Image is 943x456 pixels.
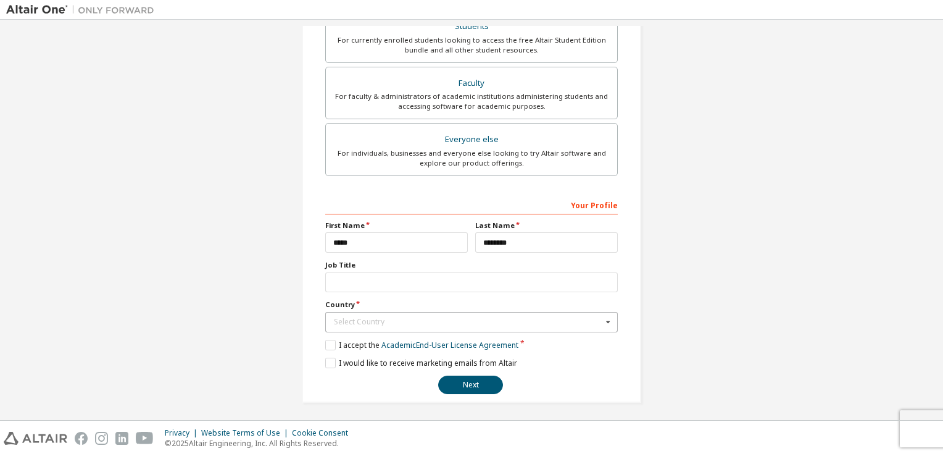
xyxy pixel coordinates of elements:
[334,318,602,326] div: Select Country
[325,358,517,368] label: I would like to receive marketing emails from Altair
[475,221,618,230] label: Last Name
[438,376,503,394] button: Next
[325,340,518,350] label: I accept the
[165,428,201,438] div: Privacy
[325,260,618,270] label: Job Title
[115,432,128,445] img: linkedin.svg
[4,432,67,445] img: altair_logo.svg
[333,18,610,35] div: Students
[136,432,154,445] img: youtube.svg
[165,438,355,449] p: © 2025 Altair Engineering, Inc. All Rights Reserved.
[333,131,610,148] div: Everyone else
[95,432,108,445] img: instagram.svg
[201,428,292,438] div: Website Terms of Use
[6,4,160,16] img: Altair One
[292,428,355,438] div: Cookie Consent
[333,148,610,168] div: For individuals, businesses and everyone else looking to try Altair software and explore our prod...
[333,75,610,92] div: Faculty
[75,432,88,445] img: facebook.svg
[333,35,610,55] div: For currently enrolled students looking to access the free Altair Student Edition bundle and all ...
[333,91,610,111] div: For faculty & administrators of academic institutions administering students and accessing softwa...
[325,221,468,230] label: First Name
[325,300,618,310] label: Country
[381,340,518,350] a: Academic End-User License Agreement
[325,195,618,214] div: Your Profile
